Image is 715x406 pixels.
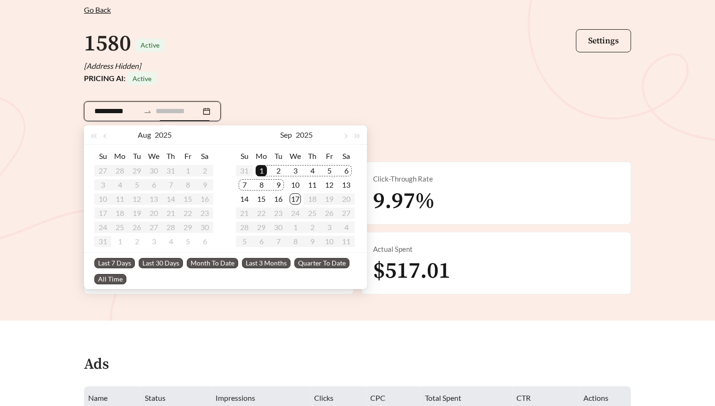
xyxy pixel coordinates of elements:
td: 2025-09-12 [321,178,338,192]
span: Last 7 Days [94,258,135,268]
div: 15 [256,193,267,205]
td: 2025-09-04 [304,164,321,178]
div: 16 [273,193,284,205]
span: swap-right [143,108,152,116]
td: 2025-09-02 [270,164,287,178]
div: 14 [239,193,250,205]
td: 2025-09-15 [253,192,270,206]
td: 2025-09-06 [196,234,213,249]
span: CPC [370,393,385,402]
div: Actual Spent [373,244,619,255]
div: Click-Through Rate [373,174,619,184]
div: 6 [341,165,352,176]
button: 2025 [296,125,313,144]
div: 10 [290,179,301,191]
div: 9 [273,179,284,191]
th: Tu [128,149,145,164]
div: 3 [290,165,301,176]
th: Mo [253,149,270,164]
td: 2025-09-01 [111,234,128,249]
td: 2025-09-17 [287,192,304,206]
td: 2025-09-02 [128,234,145,249]
span: Quarter To Date [294,258,349,268]
h1: 1580 [84,30,131,58]
span: Go Back [84,5,111,14]
i: [Address Hidden] [84,61,141,70]
span: CTR [516,393,531,402]
button: 2025 [155,125,172,144]
td: 2025-09-13 [338,178,355,192]
td: 2025-09-07 [236,178,253,192]
span: Last 3 Months [242,258,291,268]
th: Th [304,149,321,164]
span: All Time [94,274,126,284]
button: Aug [138,125,151,144]
h4: Ads [84,356,109,373]
td: 2025-09-01 [253,164,270,178]
th: Su [236,149,253,164]
div: 1 [256,165,267,176]
th: Fr [321,149,338,164]
th: Th [162,149,179,164]
div: 13 [341,179,352,191]
th: Mo [111,149,128,164]
div: 4 [165,236,176,247]
span: $517.01 [373,257,450,285]
td: 2025-09-11 [304,178,321,192]
th: Tu [270,149,287,164]
span: Active [141,41,159,49]
div: 3 [148,236,159,247]
div: 17 [290,193,301,205]
div: 2 [131,236,142,247]
span: to [143,107,152,116]
button: Settings [576,29,631,52]
span: Settings [588,35,619,46]
td: 2025-09-09 [270,178,287,192]
span: Month To Date [187,258,238,268]
th: We [145,149,162,164]
button: Sep [280,125,292,144]
th: Su [94,149,111,164]
td: 2025-09-08 [253,178,270,192]
div: 12 [324,179,335,191]
div: 2 [273,165,284,176]
div: 11 [307,179,318,191]
td: 2025-09-03 [287,164,304,178]
div: 1 [114,236,125,247]
td: 2025-09-10 [287,178,304,192]
span: Last 30 Days [139,258,183,268]
td: 2025-09-06 [338,164,355,178]
span: 9.97% [373,187,435,215]
strong: PRICING AI: [84,74,157,83]
div: 5 [182,236,193,247]
th: Sa [196,149,213,164]
td: 2025-09-14 [236,192,253,206]
div: 4 [307,165,318,176]
td: 2025-09-03 [145,234,162,249]
th: Sa [338,149,355,164]
td: 2025-09-16 [270,192,287,206]
th: We [287,149,304,164]
div: 6 [199,236,210,247]
span: Active [133,75,151,83]
td: 2025-09-04 [162,234,179,249]
th: Fr [179,149,196,164]
div: 7 [239,179,250,191]
div: 5 [324,165,335,176]
div: 8 [256,179,267,191]
td: 2025-09-05 [321,164,338,178]
td: 2025-09-05 [179,234,196,249]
